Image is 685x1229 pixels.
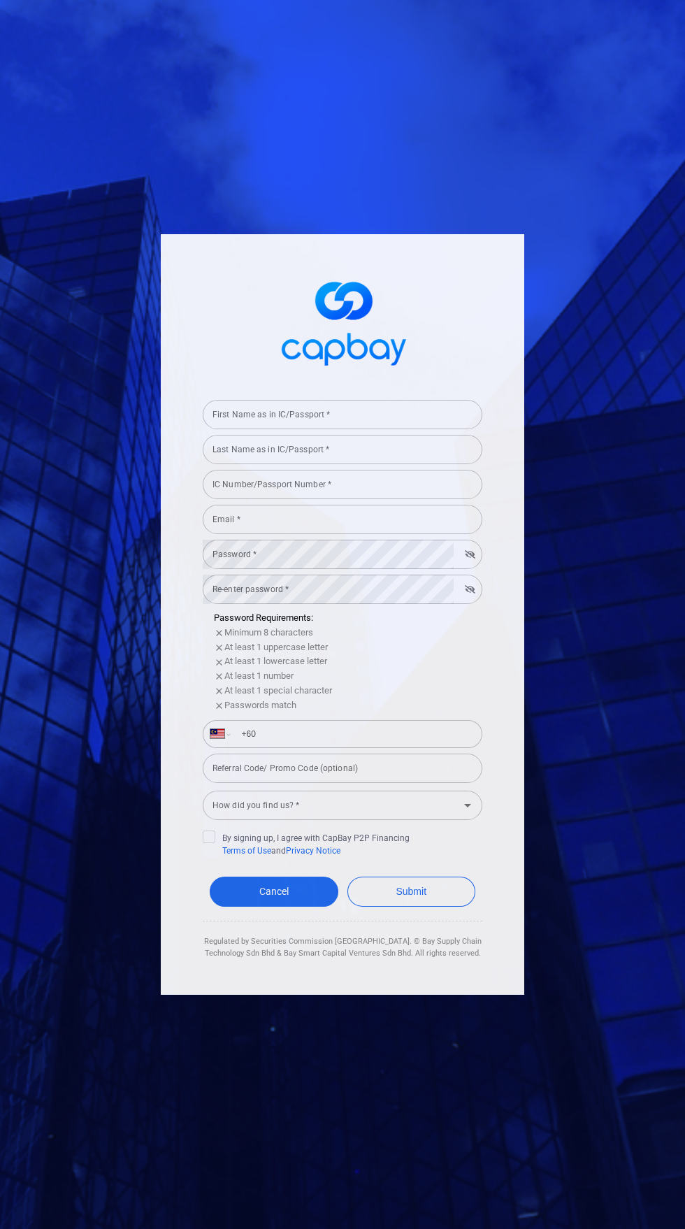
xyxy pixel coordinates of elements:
a: Cancel [210,877,338,907]
span: Password Requirements: [214,612,313,623]
span: Minimum 8 characters [224,627,313,638]
a: Terms of Use [222,846,271,856]
button: Open [458,796,477,815]
span: Cancel [259,886,289,897]
button: Submit [347,877,476,907]
div: Regulated by Securities Commission [GEOGRAPHIC_DATA]. © Bay Supply Chain Technology Sdn Bhd & Bay... [203,921,482,960]
span: By signing up, I agree with CapBay P2P Financing and [203,831,410,857]
span: At least 1 number [224,670,294,681]
input: Enter phone number * [233,723,475,745]
span: At least 1 uppercase letter [224,642,328,652]
span: Passwords match [224,700,296,710]
span: At least 1 lowercase letter [224,656,327,666]
img: logo [273,269,412,373]
a: Privacy Notice [286,846,340,856]
span: At least 1 special character [224,685,332,696]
